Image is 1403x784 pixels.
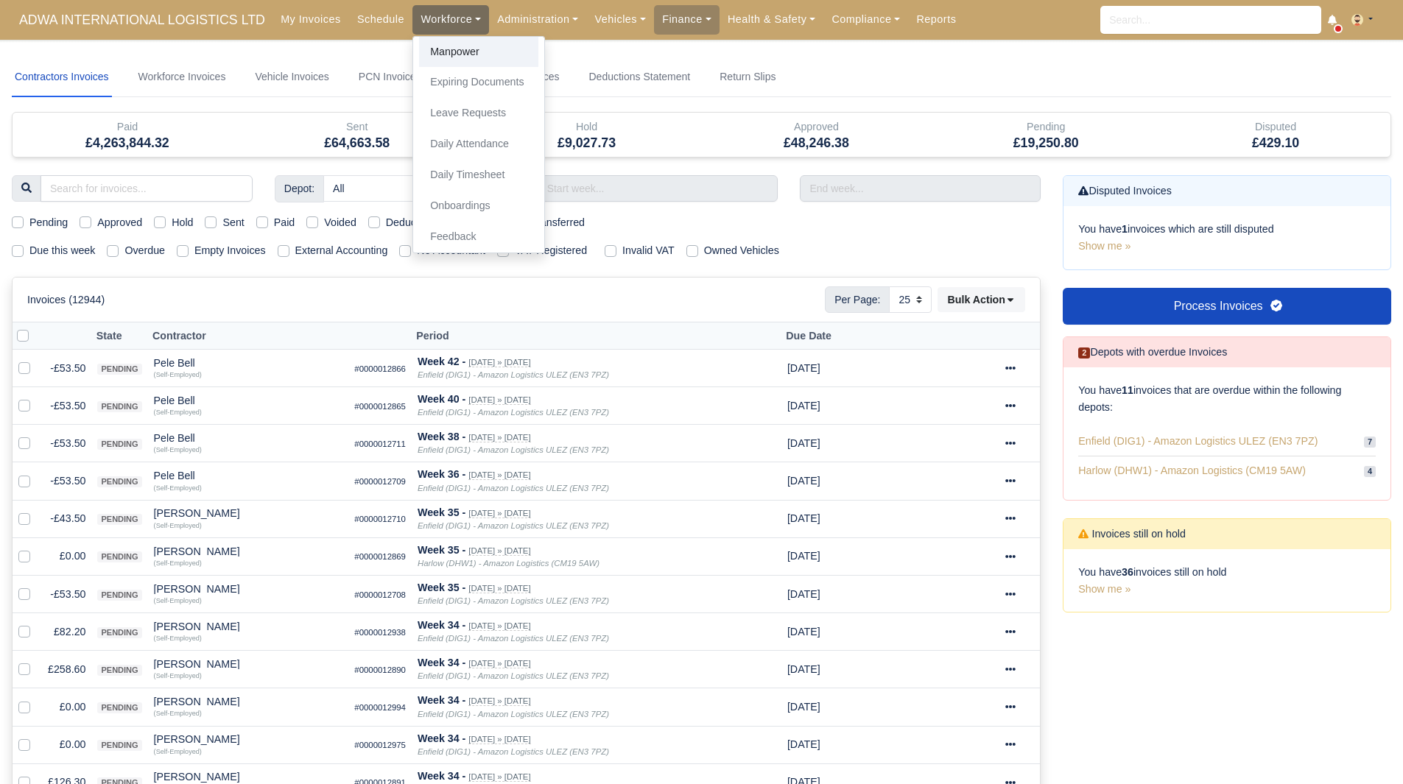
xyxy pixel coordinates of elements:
[356,57,424,97] a: PCN Invoices
[418,521,609,530] i: Enfield (DIG1) - Amazon Logistics ULEZ (EN3 7PZ)
[154,672,202,679] small: (Self-Employed)
[418,484,609,492] i: Enfield (DIG1) - Amazon Logistics ULEZ (EN3 7PZ)
[489,5,586,34] a: Administration
[931,113,1161,157] div: Pending
[154,621,343,632] div: [PERSON_NAME]
[1063,206,1390,269] div: You have invoices which are still disputed
[468,584,530,593] small: [DATE] » [DATE]
[938,287,1025,312] div: Bulk Action
[154,470,343,481] div: Pele Bell
[418,506,465,518] strong: Week 35 -
[942,135,1150,151] h5: £19,250.80
[252,57,331,97] a: Vehicle Invoices
[12,5,272,35] span: ADWA INTERNATIONAL LOGISTICS LTD
[354,477,406,486] small: #0000012709
[27,294,105,306] h6: Invoices (12944)
[42,462,91,500] td: -£53.50
[97,702,141,713] span: pending
[1122,223,1128,235] strong: 1
[468,735,530,744] small: [DATE] » [DATE]
[720,5,824,34] a: Health & Safety
[1078,240,1131,252] a: Show me »
[41,175,253,202] input: Search for invoices...
[154,446,202,453] small: (Self-Employed)
[42,425,91,462] td: -£53.50
[354,515,406,523] small: #0000012710
[531,214,585,231] label: Transferred
[712,119,920,135] div: Approved
[172,214,193,231] label: Hold
[354,364,406,373] small: #0000012866
[717,57,778,97] a: Return Slips
[1063,549,1390,612] div: You have invoices still on hold
[154,659,343,669] div: [PERSON_NAME]
[42,350,91,387] td: -£53.50
[42,537,91,575] td: £0.00
[154,433,343,443] div: Pele Bell
[586,5,654,34] a: Vehicles
[154,584,343,594] div: [PERSON_NAME]
[154,559,202,567] small: (Self-Employed)
[1078,346,1227,359] h6: Depots with overdue Invoices
[354,402,406,411] small: #0000012865
[418,356,465,367] strong: Week 42 -
[148,322,349,350] th: Contractor
[42,726,91,763] td: £0.00
[483,119,691,135] div: Hold
[418,657,465,668] strong: Week 34 -
[419,129,538,160] a: Daily Attendance
[1172,119,1379,135] div: Disputed
[419,222,538,252] a: Feedback
[24,119,231,135] div: Paid
[418,710,609,718] i: Enfield (DIG1) - Amazon Logistics ULEZ (EN3 7PZ)
[154,696,343,707] div: [PERSON_NAME]
[418,431,465,442] strong: Week 38 -
[418,468,465,480] strong: Week 36 -
[154,395,343,406] div: Pele Bell
[787,475,820,487] span: 4 weeks from now
[787,512,820,524] span: 3 weeks from now
[418,596,609,605] i: Enfield (DIG1) - Amazon Logistics ULEZ (EN3 7PZ)
[12,6,272,35] a: ADWA INTERNATIONAL LOGISTICS LTD
[24,135,231,151] h5: £4,263,844.32
[13,113,242,157] div: Paid
[1122,566,1133,578] strong: 36
[787,626,820,638] span: 2 weeks from now
[154,484,202,492] small: (Self-Employed)
[154,546,343,557] div: [PERSON_NAME]
[154,358,343,368] div: Pele Bell
[272,5,349,34] a: My Invoices
[42,651,91,688] td: £258.60
[419,37,538,68] a: Manpower
[386,214,431,231] label: Deducted
[154,635,202,642] small: (Self-Employed)
[468,772,530,782] small: [DATE] » [DATE]
[97,665,141,676] span: pending
[253,135,461,151] h5: £64,663.58
[1078,583,1131,595] a: Show me »
[42,575,91,612] td: -£53.50
[704,242,779,259] label: Owned Vehicles
[418,671,609,680] i: Enfield (DIG1) - Amazon Logistics ULEZ (EN3 7PZ)
[483,135,691,151] h5: £9,027.73
[42,500,91,537] td: -£43.50
[154,734,343,744] div: [PERSON_NAME]
[97,214,142,231] label: Approved
[1078,427,1376,456] a: Enfield (DIG1) - Amazon Logistics ULEZ (EN3 7PZ) 7
[154,597,202,604] small: (Self-Employed)
[418,408,609,417] i: Enfield (DIG1) - Amazon Logistics ULEZ (EN3 7PZ)
[787,437,820,449] span: 1 month from now
[1122,384,1133,396] strong: 11
[91,322,147,350] th: State
[97,439,141,450] span: pending
[42,688,91,726] td: £0.00
[29,214,68,231] label: Pending
[274,214,295,231] label: Paid
[12,57,112,97] a: Contractors Invoices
